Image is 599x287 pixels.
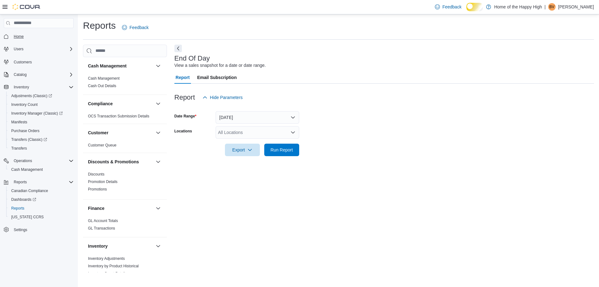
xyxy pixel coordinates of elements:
[174,62,266,69] div: View a sales snapshot for a date or date range.
[11,58,34,66] a: Customers
[174,94,195,101] h3: Report
[129,24,149,31] span: Feedback
[11,206,24,211] span: Reports
[11,197,36,202] span: Dashboards
[11,71,29,78] button: Catalog
[88,101,153,107] button: Compliance
[9,166,45,173] a: Cash Management
[88,179,118,184] span: Promotion Details
[1,32,76,41] button: Home
[88,243,108,249] h3: Inventory
[11,58,74,66] span: Customers
[11,157,74,165] span: Operations
[88,130,153,136] button: Customer
[200,91,245,104] button: Hide Parameters
[88,63,153,69] button: Cash Management
[11,157,35,165] button: Operations
[1,178,76,186] button: Reports
[11,226,74,234] span: Settings
[11,45,26,53] button: Users
[11,83,74,91] span: Inventory
[88,226,115,230] a: GL Transactions
[11,32,74,40] span: Home
[6,144,76,153] button: Transfers
[88,205,153,211] button: Finance
[225,144,260,156] button: Export
[83,19,116,32] h1: Reports
[6,204,76,213] button: Reports
[11,226,30,234] a: Settings
[83,217,167,237] div: Finance
[14,85,29,90] span: Inventory
[9,92,55,100] a: Adjustments (Classic)
[210,94,243,101] span: Hide Parameters
[9,127,42,135] a: Purchase Orders
[88,143,116,148] span: Customer Queue
[174,114,197,119] label: Date Range
[548,3,556,11] div: Benjamin Venning
[6,92,76,100] a: Adjustments (Classic)
[9,110,74,117] span: Inventory Manager (Classic)
[1,57,76,66] button: Customers
[9,136,50,143] a: Transfers (Classic)
[88,187,107,191] a: Promotions
[88,159,153,165] button: Discounts & Promotions
[466,3,483,11] input: Dark Mode
[88,172,105,177] span: Discounts
[9,118,74,126] span: Manifests
[9,213,74,221] span: Washington CCRS
[9,136,74,143] span: Transfers (Classic)
[442,4,461,10] span: Feedback
[549,3,554,11] span: BV
[88,63,127,69] h3: Cash Management
[11,71,74,78] span: Catalog
[9,145,74,152] span: Transfers
[119,21,151,34] a: Feedback
[88,114,149,119] span: OCS Transaction Submission Details
[1,156,76,165] button: Operations
[88,264,139,269] span: Inventory by Product Historical
[88,187,107,192] span: Promotions
[11,178,74,186] span: Reports
[9,196,74,203] span: Dashboards
[88,226,115,231] span: GL Transactions
[88,264,139,268] a: Inventory by Product Historical
[270,147,293,153] span: Run Report
[88,256,125,261] a: Inventory Adjustments
[88,271,127,276] a: Inventory Count Details
[11,102,38,107] span: Inventory Count
[9,205,74,212] span: Reports
[9,118,30,126] a: Manifests
[174,129,192,134] label: Locations
[558,3,594,11] p: [PERSON_NAME]
[154,62,162,70] button: Cash Management
[4,29,74,250] nav: Complex example
[11,188,48,193] span: Canadian Compliance
[88,172,105,176] a: Discounts
[14,180,27,185] span: Reports
[154,100,162,107] button: Compliance
[83,75,167,95] div: Cash Management
[6,118,76,126] button: Manifests
[154,242,162,250] button: Inventory
[88,219,118,223] a: GL Account Totals
[174,55,210,62] h3: End Of Day
[14,158,32,163] span: Operations
[1,83,76,92] button: Inventory
[88,84,116,88] a: Cash Out Details
[494,3,542,11] p: Home of the Happy High
[83,141,167,153] div: Customer
[88,76,119,81] a: Cash Management
[14,60,32,65] span: Customers
[6,213,76,221] button: [US_STATE] CCRS
[9,213,46,221] a: [US_STATE] CCRS
[88,159,139,165] h3: Discounts & Promotions
[154,205,162,212] button: Finance
[11,178,29,186] button: Reports
[432,1,464,13] a: Feedback
[9,145,29,152] a: Transfers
